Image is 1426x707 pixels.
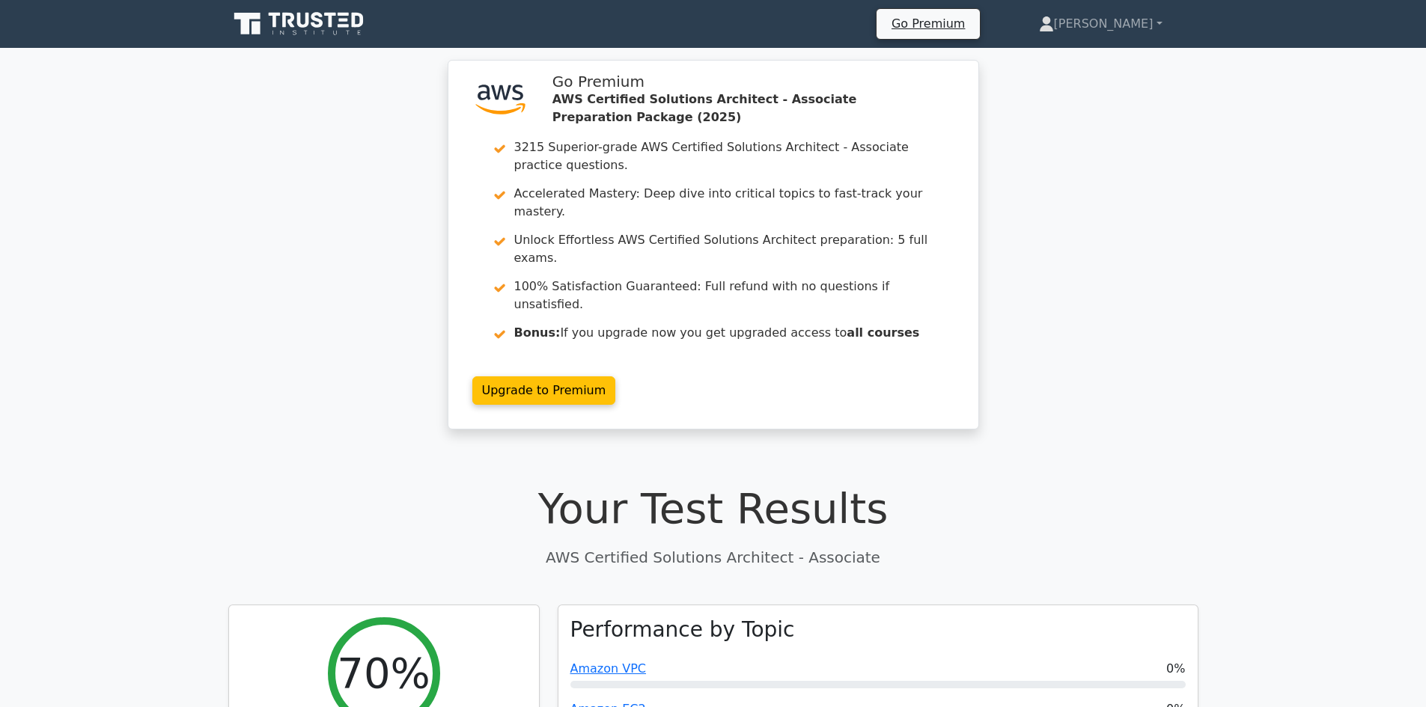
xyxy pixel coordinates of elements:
[337,648,430,698] h2: 70%
[883,13,974,34] a: Go Premium
[1003,9,1198,39] a: [PERSON_NAME]
[228,483,1198,533] h1: Your Test Results
[570,617,795,643] h3: Performance by Topic
[228,546,1198,569] p: AWS Certified Solutions Architect - Associate
[570,661,647,676] a: Amazon VPC
[1166,660,1185,678] span: 0%
[472,376,616,405] a: Upgrade to Premium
